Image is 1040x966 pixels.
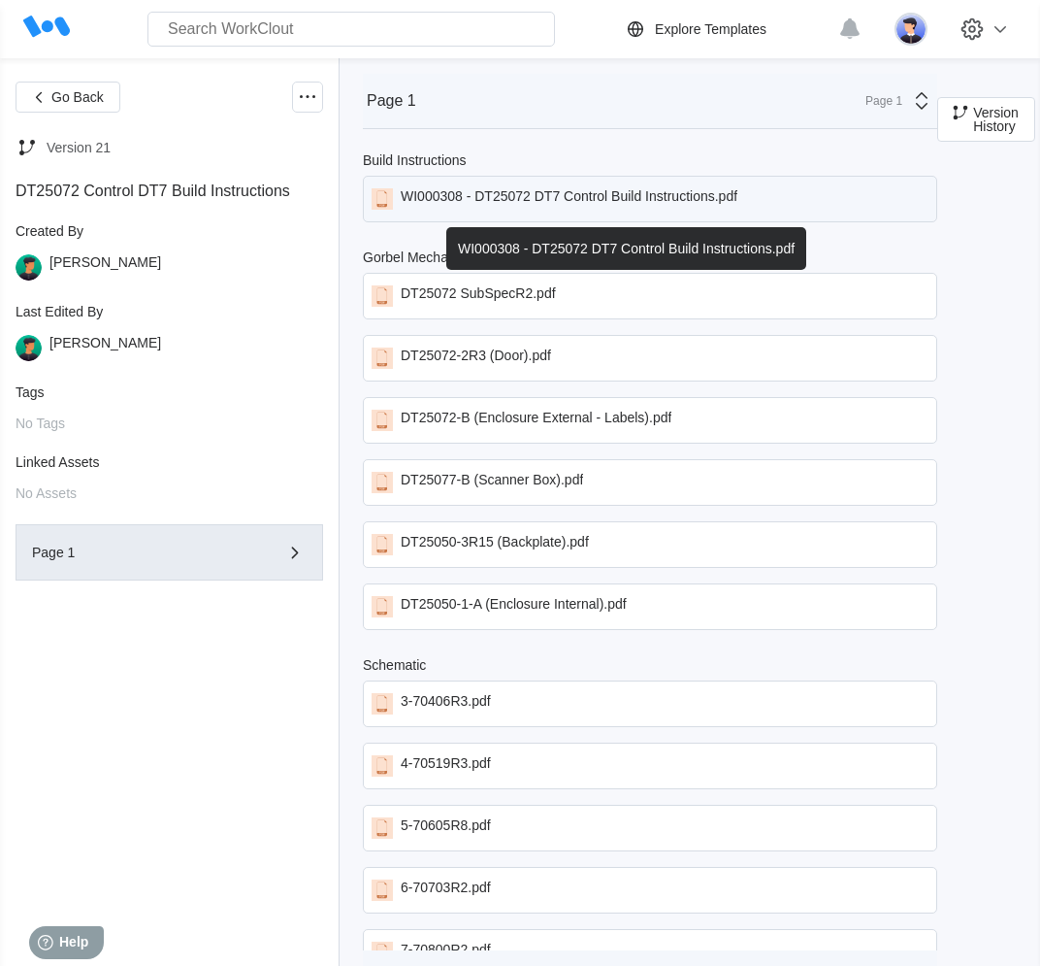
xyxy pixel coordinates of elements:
[16,524,323,581] button: Page 1
[49,335,161,361] div: [PERSON_NAME]
[16,82,120,113] button: Go Back
[16,335,42,361] img: user.png
[401,285,556,307] div: DT25072 SubSpecR2.pdf
[854,94,902,108] div: Page 1
[401,693,491,715] div: 3-70406R3.pdf
[401,348,551,369] div: DT25072-2R3 (Door).pdf
[624,17,829,41] a: Explore Templates
[894,13,927,46] img: user-5.png
[363,657,426,673] div: Schematic
[363,250,514,265] div: Gorbel Mechanical Prints
[401,410,671,431] div: DT25072-B (Enclosure External - Labels).pdf
[401,817,491,839] div: 5-70605R8.pdf
[16,254,42,281] img: user.png
[47,140,111,155] div: Version 21
[655,21,766,37] div: Explore Templates
[973,106,1019,133] span: Version History
[401,534,589,555] div: DT25050-3R15 (Backplate).pdf
[401,880,491,901] div: 6-70703R2.pdf
[367,92,416,110] div: Page 1
[363,152,467,168] div: Build Instructions
[446,227,806,270] div: WI000308 - DT25072 DT7 Control Build Instructions.pdf
[16,183,323,200] div: DT25072 Control DT7 Build Instructions
[49,254,161,281] div: [PERSON_NAME]
[401,596,627,617] div: DT25050-1-A (Enclosure Internal).pdf
[16,454,323,470] div: Linked Assets
[401,942,491,963] div: 7-70800R2.pdf
[16,416,323,431] div: No Tags
[16,384,323,400] div: Tags
[401,755,491,777] div: 4-70519R3.pdf
[16,304,323,319] div: Last Edited By
[937,97,1035,142] button: Version History
[16,485,323,501] div: No Assets
[51,90,104,104] span: Go Back
[16,223,323,239] div: Created By
[401,188,737,210] div: WI000308 - DT25072 DT7 Control Build Instructions.pdf
[32,546,251,559] div: Page 1
[401,472,583,493] div: DT25077-B (Scanner Box).pdf
[147,12,555,47] input: Search WorkClout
